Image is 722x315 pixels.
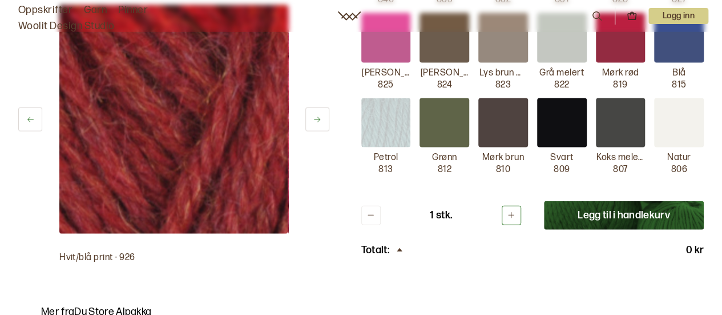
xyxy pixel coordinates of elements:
[437,164,451,176] p: 812
[437,79,451,91] p: 824
[539,67,584,79] p: Grå melert
[544,201,704,230] button: Legg til i handlekurv
[373,152,398,164] p: Petrol
[672,67,685,79] p: Blå
[421,67,469,79] p: [PERSON_NAME]
[648,8,708,24] p: Logg inn
[18,18,115,34] a: Woolit Design Studio
[430,209,452,222] p: 1 stk.
[672,79,686,91] p: 815
[550,152,573,164] p: Svart
[602,67,639,79] p: Mørk rød
[613,164,627,176] p: 807
[479,67,527,79] p: Lys brun melert
[361,98,411,148] img: Petrol
[686,244,704,257] p: 0 kr
[118,2,148,18] a: Pinner
[18,2,72,18] a: Oppskrifter
[671,164,687,176] p: 806
[361,244,405,257] div: Totalt:
[667,152,691,164] p: Natur
[648,8,708,24] button: User dropdown
[613,79,627,91] p: 819
[59,252,288,264] p: Hvit/blå print - 926
[596,152,644,164] p: Koks melert
[338,11,361,21] a: Woolit
[378,79,393,91] p: 825
[554,164,570,176] p: 809
[378,164,393,176] p: 813
[496,164,510,176] p: 810
[432,152,457,164] p: Grønn
[495,79,511,91] p: 823
[362,67,410,79] p: [PERSON_NAME]
[59,5,288,234] img: Bilde av garn
[361,244,389,257] p: Totalt:
[84,2,107,18] a: Garn
[288,5,516,234] img: Bilde av garn
[482,152,524,164] p: Mørk brun
[554,79,569,91] p: 822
